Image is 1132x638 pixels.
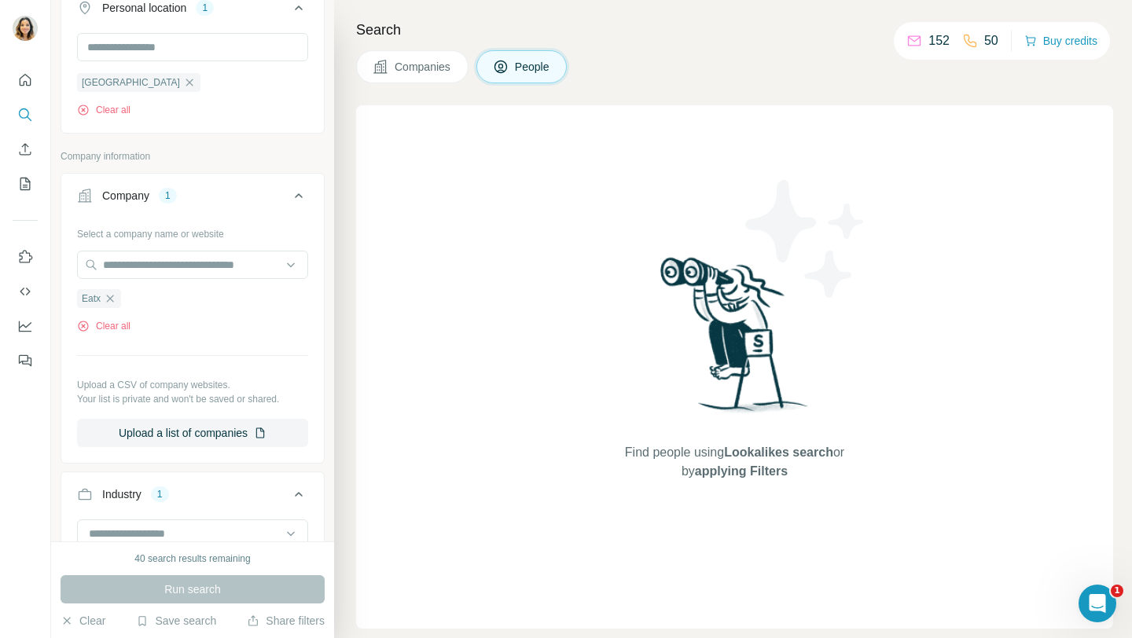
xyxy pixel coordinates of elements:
button: Company1 [61,177,324,221]
button: Buy credits [1024,30,1097,52]
button: Use Surfe API [13,277,38,306]
p: Your list is private and won't be saved or shared. [77,392,308,406]
div: Company [102,188,149,203]
button: Enrich CSV [13,135,38,163]
button: Clear all [77,319,130,333]
button: Search [13,101,38,129]
div: Industry [102,486,141,502]
button: Share filters [247,613,325,629]
span: Companies [395,59,452,75]
iframe: Intercom live chat [1079,585,1116,622]
div: 1 [196,1,214,15]
button: Save search [136,613,216,629]
button: Industry1 [61,475,324,519]
button: Use Surfe on LinkedIn [13,243,38,271]
button: My lists [13,170,38,198]
button: Feedback [13,346,38,375]
img: Surfe Illustration - Woman searching with binoculars [653,253,817,428]
div: Select a company name or website [77,221,308,241]
span: [GEOGRAPHIC_DATA] [82,75,180,90]
div: 40 search results remaining [134,552,250,566]
p: 152 [928,31,950,50]
p: Upload a CSV of company websites. [77,378,308,392]
div: 1 [159,189,177,203]
p: 50 [984,31,998,50]
button: Quick start [13,66,38,94]
h4: Search [356,19,1113,41]
img: Surfe Illustration - Stars [735,168,877,310]
button: Clear [61,613,105,629]
div: 1 [151,487,169,501]
img: Avatar [13,16,38,41]
p: Company information [61,149,325,163]
span: People [515,59,551,75]
button: Clear all [77,103,130,117]
span: applying Filters [695,464,788,478]
span: Find people using or by [608,443,860,481]
button: Dashboard [13,312,38,340]
span: 1 [1111,585,1123,597]
span: Lookalikes search [724,445,833,459]
button: Upload a list of companies [77,419,308,447]
span: Eatx [82,291,101,306]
